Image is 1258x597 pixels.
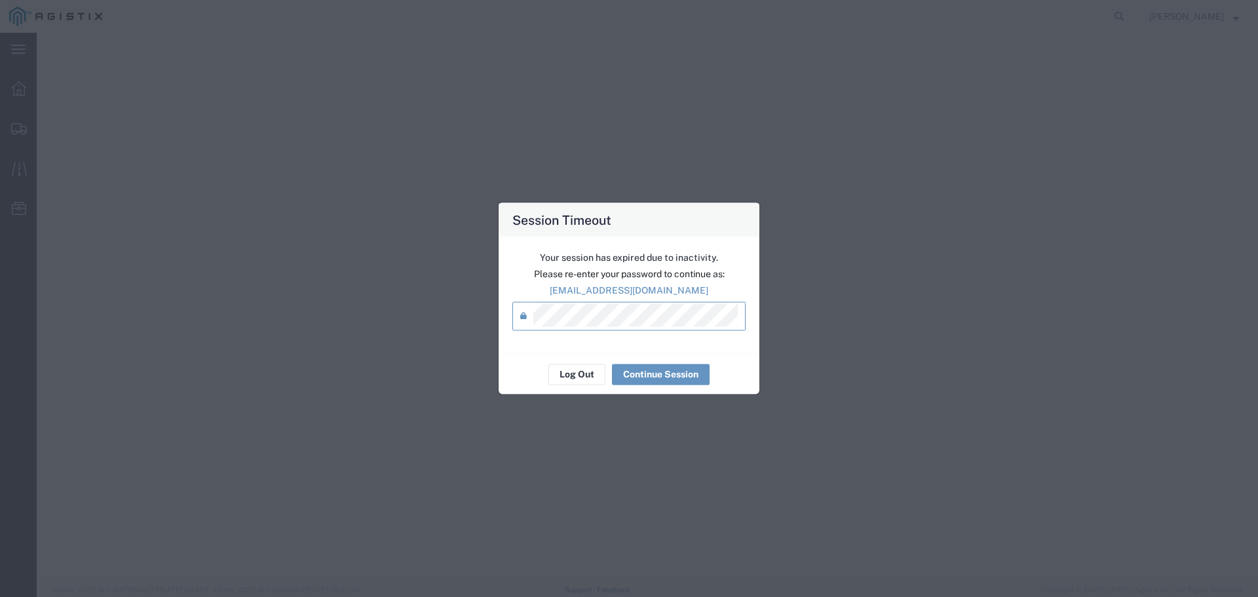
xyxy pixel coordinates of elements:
[512,283,746,297] p: [EMAIL_ADDRESS][DOMAIN_NAME]
[512,250,746,264] p: Your session has expired due to inactivity.
[512,210,611,229] h4: Session Timeout
[512,267,746,280] p: Please re-enter your password to continue as:
[612,364,710,385] button: Continue Session
[548,364,605,385] button: Log Out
